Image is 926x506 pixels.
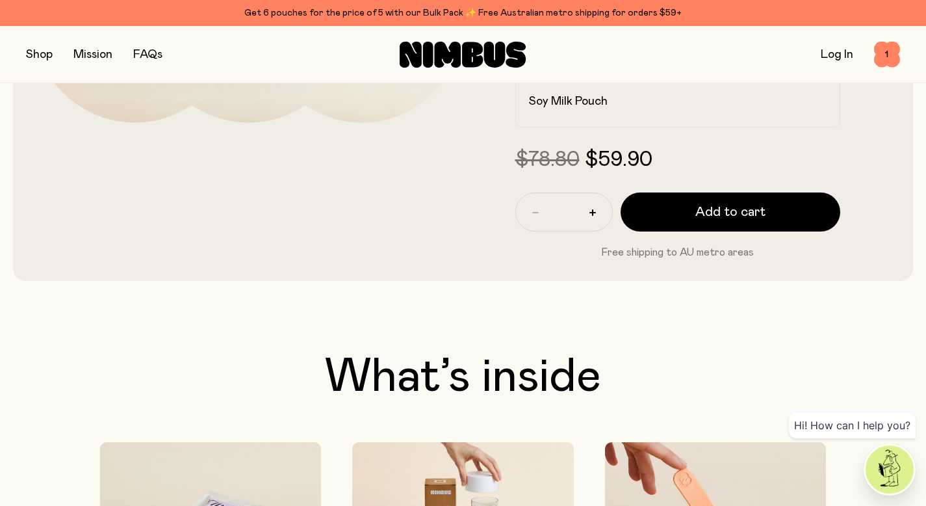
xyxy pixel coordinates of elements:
p: Free shipping to AU metro areas [515,245,841,260]
button: 1 [874,42,900,68]
div: Hi! How can I help you? [789,412,916,438]
a: FAQs [133,49,162,60]
h2: Soy Milk Pouch [529,94,608,109]
a: Mission [73,49,112,60]
button: Add to cart [621,193,841,232]
span: Add to cart [695,203,765,221]
a: Log In [821,49,853,60]
h2: What’s inside [26,354,900,401]
div: Get 6 pouches for the price of 5 with our Bulk Pack ✨ Free Australian metro shipping for orders $59+ [26,5,900,21]
span: $59.90 [585,150,652,170]
img: agent [866,446,914,494]
span: $78.80 [515,150,580,170]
